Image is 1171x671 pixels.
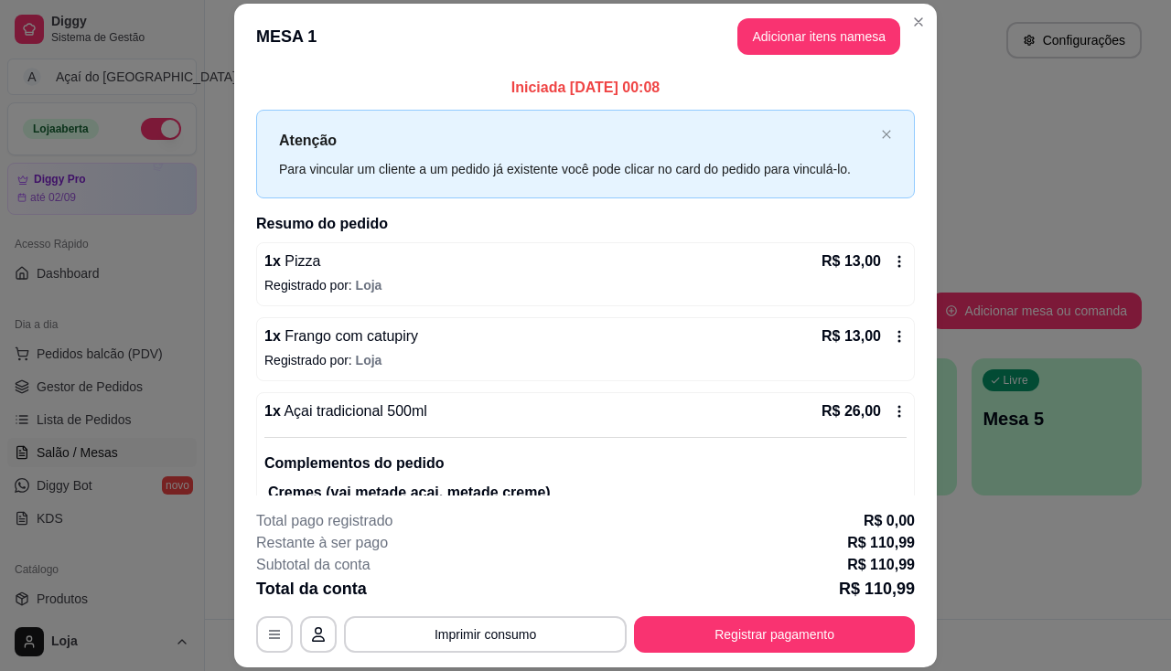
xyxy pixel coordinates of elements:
p: R$ 110,99 [839,576,915,602]
button: Close [904,7,933,37]
p: Registrado por: [264,351,907,369]
p: Iniciada [DATE] 00:08 [256,77,915,99]
p: R$ 110,99 [847,554,915,576]
p: R$ 0,00 [864,510,915,532]
button: close [881,129,892,141]
p: Cremes (vai metade açai, metade creme) [268,482,907,504]
span: Loja [356,353,382,367]
p: R$ 26,00 [822,400,881,422]
p: Registrado por: [264,276,907,294]
p: Subtotal da conta [256,554,371,576]
button: Imprimir consumo [344,616,627,653]
span: Pizza [281,253,321,269]
div: Para vincular um cliente a um pedido já existente você pode clicar no card do pedido para vinculá... [279,159,874,179]
header: MESA 1 [234,4,937,69]
p: Total da conta [256,576,367,602]
p: R$ 13,00 [822,250,881,272]
span: close [881,129,892,140]
span: Loja [356,278,382,293]
p: Restante à ser pago [256,532,388,554]
button: Adicionar itens namesa [737,18,900,55]
p: 1 x [264,325,418,347]
p: 1 x [264,400,427,422]
p: Atenção [279,129,874,152]
span: Açai tradicional 500ml [281,403,427,419]
p: Total pago registrado [256,510,392,532]
p: R$ 110,99 [847,532,915,554]
p: Complementos do pedido [264,453,907,474]
p: R$ 13,00 [822,325,881,347]
button: Registrar pagamento [634,616,915,653]
h2: Resumo do pedido [256,213,915,235]
span: Frango com catupiry [281,328,418,344]
p: 1 x [264,250,320,272]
